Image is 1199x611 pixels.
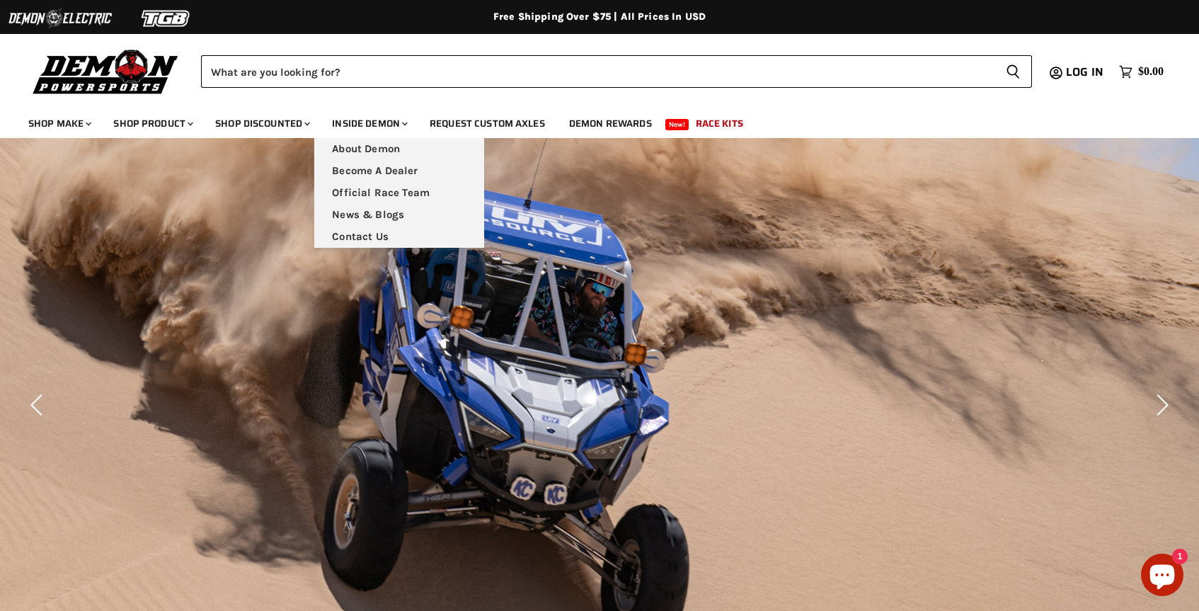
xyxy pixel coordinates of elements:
[113,5,219,32] img: TGB Logo 2
[18,103,1160,138] ul: Main menu
[314,138,484,248] ul: Main menu
[1146,391,1174,419] button: Next
[1137,554,1188,600] inbox-online-store-chat: Shopify online store chat
[1138,65,1164,79] span: $0.00
[205,109,319,138] a: Shop Discounted
[314,182,484,204] a: Official Race Team
[321,109,416,138] a: Inside Demon
[314,160,484,182] a: Become A Dealer
[558,109,662,138] a: Demon Rewards
[665,119,689,130] span: New!
[18,109,100,138] a: Shop Make
[314,138,484,160] a: About Demon
[28,46,183,96] img: Demon Powersports
[994,55,1032,88] button: Search
[1112,62,1171,82] a: $0.00
[103,109,202,138] a: Shop Product
[201,55,1032,88] form: Product
[201,55,994,88] input: Search
[419,109,556,138] a: Request Custom Axles
[1066,63,1103,81] span: Log in
[314,226,484,248] a: Contact Us
[314,204,484,226] a: News & Blogs
[25,391,53,419] button: Previous
[1060,66,1112,79] a: Log in
[7,5,113,32] img: Demon Electric Logo 2
[33,11,1166,23] div: Free Shipping Over $75 | All Prices In USD
[685,109,754,138] a: Race Kits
